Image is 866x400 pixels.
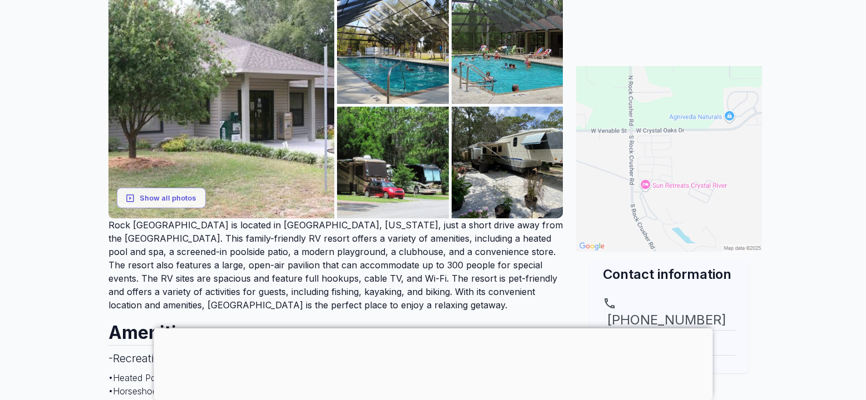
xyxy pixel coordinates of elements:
h2: Contact information [603,265,735,283]
h3: - Recreational Facilities [108,345,563,371]
img: AAcXr8p7fFxzwON4ScbRISGjjpUrKa9MsPdzGtpbkBorWFKZ6biOEq2goFcSDZ-UIpnjv8wBHkZnpaDg785a304oeAPy0YzXB... [337,107,449,218]
span: • Heated Pool [108,372,164,383]
button: Show all photos [117,188,206,208]
img: AAcXr8qazBxj_zhC9nAA4K7d-rzH0Fh2VG8b7j2o113zTOw08S0i35TWA5GCm9CFkY3ydtZ39K9-fsz1CkYFsUkAIqiwkZUDj... [452,107,563,218]
img: Map for Rock Crusher Canyon RV Resort [576,66,762,252]
a: [PHONE_NUMBER] [603,297,735,330]
iframe: Advertisement [154,328,712,397]
span: • Horseshoes [108,386,162,397]
p: Rock [GEOGRAPHIC_DATA] is located in [GEOGRAPHIC_DATA], [US_STATE], just a short drive away from ... [108,218,563,312]
h2: Amenities [108,312,563,345]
